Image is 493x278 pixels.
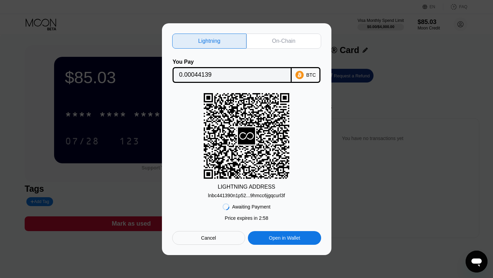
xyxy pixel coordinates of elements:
[198,38,220,45] div: Lightning
[218,184,275,190] div: LIGHTNING ADDRESS
[306,72,316,78] div: BTC
[172,231,245,245] div: Cancel
[232,204,270,210] div: Awaiting Payment
[248,231,321,245] div: Open in Wallet
[201,235,216,241] div: Cancel
[172,59,321,83] div: You PayBTC
[208,190,285,198] div: lnbc441390n1p52...9hmcc6jgqcurl3f
[269,235,300,241] div: Open in Wallet
[466,251,488,273] iframe: Button to launch messaging window
[259,215,268,221] span: 2 : 58
[172,34,247,49] div: Lightning
[173,59,292,65] div: You Pay
[246,34,321,49] div: On-Chain
[208,193,285,198] div: lnbc441390n1p52...9hmcc6jgqcurl3f
[225,215,268,221] div: Price expires in
[272,38,295,45] div: On-Chain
